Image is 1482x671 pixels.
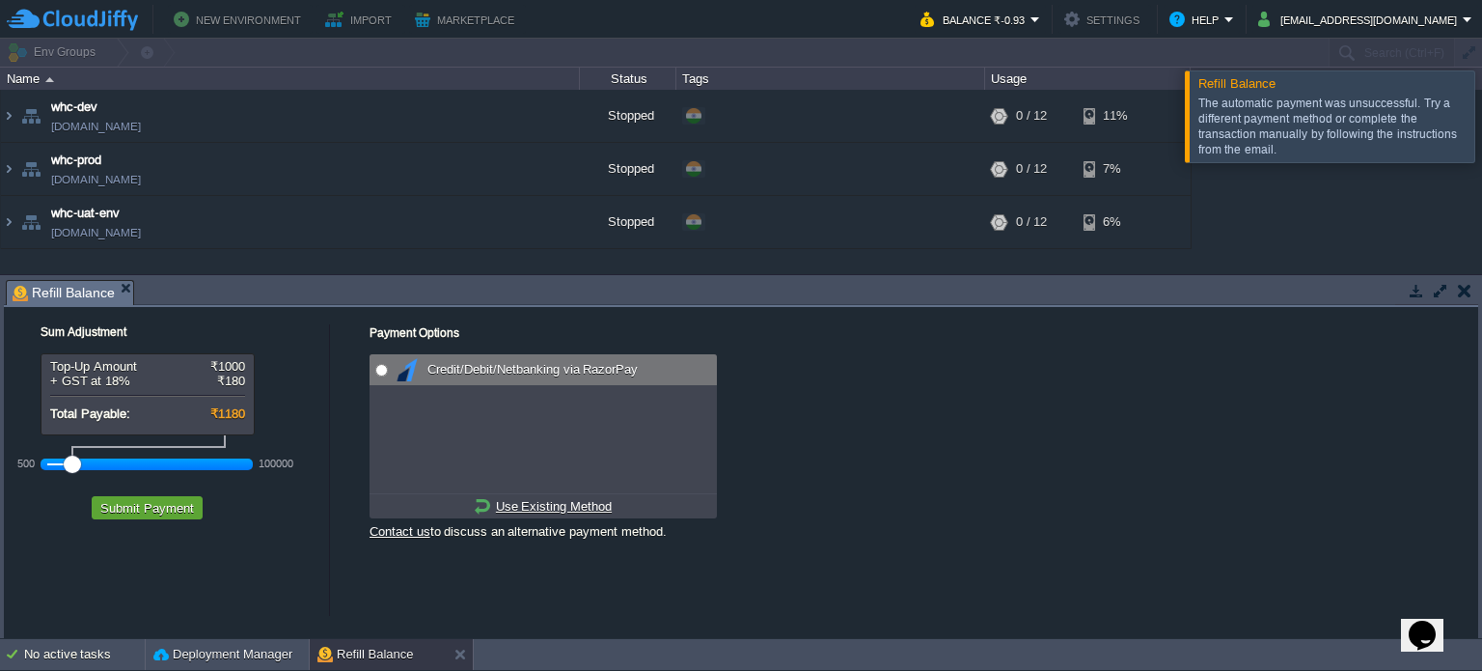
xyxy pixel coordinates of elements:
button: Deployment Manager [153,645,292,664]
button: Import [325,8,398,31]
img: razorpay.png [396,358,419,381]
a: whc-uat-env [51,204,120,223]
button: Balance ₹-0.93 [920,8,1030,31]
button: [EMAIL_ADDRESS][DOMAIN_NAME] [1258,8,1463,31]
div: Top-Up Amount [50,359,245,374]
button: Refill Balance [317,645,414,664]
div: + GST at 18% [50,374,245,388]
div: 0 / 12 [1016,196,1047,248]
a: Use Existing Method [470,494,617,518]
div: 0 / 12 [1016,90,1047,142]
div: No active tasks [24,639,145,670]
div: Stopped [580,90,676,142]
span: Credit/Debit/Netbanking via RazorPay [423,362,638,377]
img: AMDAwAAAACH5BAEAAAAALAAAAAABAAEAAAICRAEAOw== [1,90,16,142]
div: 100000 [259,458,293,469]
div: 6% [1084,196,1146,248]
div: Stopped [580,196,676,248]
img: AMDAwAAAACH5BAEAAAAALAAAAAABAAEAAAICRAEAOw== [17,143,44,195]
div: 0 / 12 [1016,143,1047,195]
a: whc-prod [51,151,101,170]
button: Marketplace [415,8,520,31]
span: Refill Balance [1198,76,1276,91]
div: 11% [1084,90,1146,142]
img: AMDAwAAAACH5BAEAAAAALAAAAAABAAEAAAICRAEAOw== [17,90,44,142]
button: Settings [1064,8,1145,31]
img: AMDAwAAAACH5BAEAAAAALAAAAAABAAEAAAICRAEAOw== [17,196,44,248]
div: Usage [986,68,1190,90]
button: New Environment [174,8,307,31]
div: Tags [677,68,984,90]
div: The automatic payment was unsuccessful. Try a different payment method or complete the transactio... [1198,96,1469,157]
span: Refill Balance [13,281,115,305]
img: AMDAwAAAACH5BAEAAAAALAAAAAABAAEAAAICRAEAOw== [45,77,54,82]
span: ₹1180 [210,406,245,421]
a: [DOMAIN_NAME] [51,223,141,242]
label: Payment Options [370,326,459,340]
button: Submit Payment [95,499,200,517]
a: [DOMAIN_NAME] [51,170,141,189]
img: AMDAwAAAACH5BAEAAAAALAAAAAABAAEAAAICRAEAOw== [1,196,16,248]
div: 7% [1084,143,1146,195]
a: [DOMAIN_NAME] [51,117,141,136]
img: AMDAwAAAACH5BAEAAAAALAAAAAABAAEAAAICRAEAOw== [1,143,16,195]
span: ₹180 [217,374,245,388]
span: ₹1000 [210,359,245,374]
a: Contact us [370,524,430,539]
iframe: chat widget [1401,594,1463,652]
a: whc-dev [51,98,97,117]
div: to discuss an alternative payment method. [370,518,717,540]
div: 500 [17,458,35,469]
div: Name [2,68,579,90]
label: Sum Adjustment [14,325,126,339]
u: Use Existing Method [496,499,612,514]
button: Help [1169,8,1224,31]
div: Status [581,68,675,90]
div: Stopped [580,143,676,195]
div: Total Payable: [50,406,245,421]
img: CloudJiffy [7,8,138,32]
